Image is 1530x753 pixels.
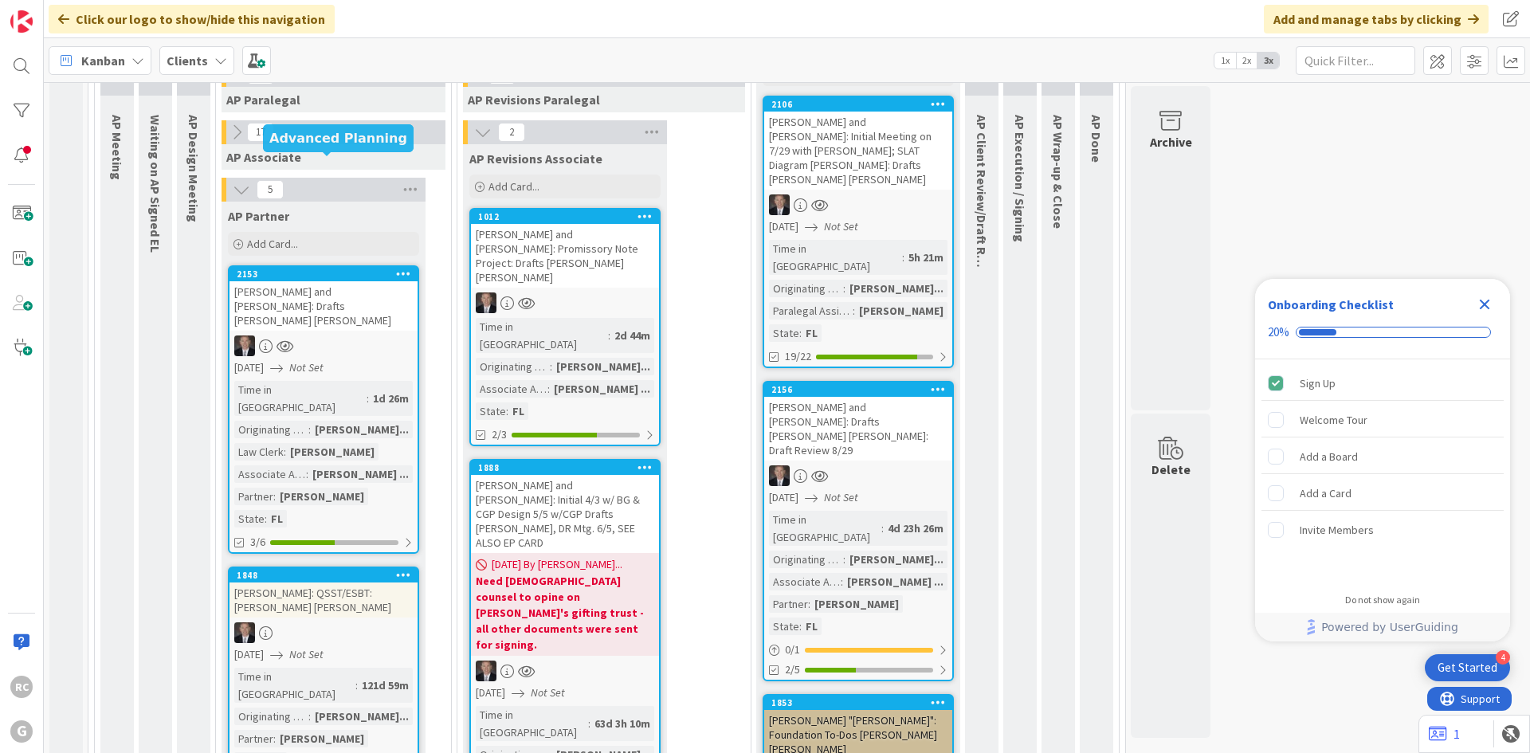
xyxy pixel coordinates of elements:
[902,249,904,266] span: :
[769,511,881,546] div: Time in [GEOGRAPHIC_DATA]
[308,708,311,725] span: :
[471,224,659,288] div: [PERSON_NAME] and [PERSON_NAME]: Promissory Note Project: Drafts [PERSON_NAME] [PERSON_NAME]
[226,92,300,108] span: AP Paralegal
[109,115,125,180] span: AP Meeting
[273,730,276,747] span: :
[785,661,800,678] span: 2/5
[229,267,418,281] div: 2153
[769,489,798,506] span: [DATE]
[471,210,659,224] div: 1012
[1257,53,1279,69] span: 3x
[764,194,952,215] div: BG
[10,676,33,698] div: RC
[841,573,843,590] span: :
[234,622,255,643] img: BG
[478,211,659,222] div: 1012
[550,358,552,375] span: :
[764,97,952,112] div: 2106
[234,359,264,376] span: [DATE]
[33,2,73,22] span: Support
[1296,46,1415,75] input: Quick Filter...
[769,280,843,297] div: Originating Attorney
[234,668,355,703] div: Time in [GEOGRAPHIC_DATA]
[267,510,287,527] div: FL
[478,462,659,473] div: 1888
[550,380,654,398] div: [PERSON_NAME] ...
[237,269,418,280] div: 2153
[845,551,947,568] div: [PERSON_NAME]...
[1263,613,1502,641] a: Powered by UserGuiding
[311,708,413,725] div: [PERSON_NAME]...
[358,677,413,694] div: 121d 59m
[1300,520,1374,539] div: Invite Members
[228,265,419,554] a: 2153[PERSON_NAME] and [PERSON_NAME]: Drafts [PERSON_NAME] [PERSON_NAME]BG[DATE]Not SetTime in [GE...
[1261,366,1504,401] div: Sign Up is complete.
[234,335,255,356] img: BG
[269,131,407,146] h5: Advanced Planning
[147,115,163,253] span: Waiting on AP Signed EL
[508,402,528,420] div: FL
[771,697,952,708] div: 1853
[247,237,298,251] span: Add Card...
[498,123,525,142] span: 2
[764,382,952,461] div: 2156[PERSON_NAME] and [PERSON_NAME]: Drafts [PERSON_NAME] [PERSON_NAME]: Draft Review 8/29
[1300,374,1336,393] div: Sign Up
[881,520,884,537] span: :
[476,684,505,701] span: [DATE]
[769,551,843,568] div: Originating Attorney
[265,510,267,527] span: :
[492,426,507,443] span: 2/3
[764,397,952,461] div: [PERSON_NAME] and [PERSON_NAME]: Drafts [PERSON_NAME] [PERSON_NAME]: Draft Review 8/29
[855,302,947,320] div: [PERSON_NAME]
[237,570,418,581] div: 1848
[824,219,858,233] i: Not Set
[853,302,855,320] span: :
[469,151,602,167] span: AP Revisions Associate
[1300,447,1358,466] div: Add a Board
[369,390,413,407] div: 1d 26m
[229,622,418,643] div: BG
[468,92,600,108] span: AP Revisions Paralegal
[284,443,286,461] span: :
[1261,402,1504,437] div: Welcome Tour is incomplete.
[471,661,659,681] div: BG
[1345,594,1420,606] div: Do not show again
[1261,439,1504,474] div: Add a Board is incomplete.
[1012,115,1028,242] span: AP Execution / Signing
[229,267,418,331] div: 2153[PERSON_NAME] and [PERSON_NAME]: Drafts [PERSON_NAME] [PERSON_NAME]
[306,465,308,483] span: :
[289,360,324,375] i: Not Set
[247,123,274,142] span: 17
[764,382,952,397] div: 2156
[799,324,802,342] span: :
[1268,325,1497,339] div: Checklist progress: 20%
[764,696,952,710] div: 1853
[289,647,324,661] i: Not Set
[276,488,368,505] div: [PERSON_NAME]
[276,730,368,747] div: [PERSON_NAME]
[552,358,654,375] div: [PERSON_NAME]...
[471,292,659,313] div: BG
[769,194,790,215] img: BG
[273,488,276,505] span: :
[845,280,947,297] div: [PERSON_NAME]...
[471,461,659,553] div: 1888[PERSON_NAME] and [PERSON_NAME]: Initial 4/3 w/ BG & CGP Design 5/5 w/CGP Drafts [PERSON_NAME...
[1496,650,1510,665] div: 4
[1425,654,1510,681] div: Open Get Started checklist, remaining modules: 4
[10,720,33,743] div: G
[769,573,841,590] div: Associate Assigned
[49,5,335,33] div: Click our logo to show/hide this navigation
[469,208,661,446] a: 1012[PERSON_NAME] and [PERSON_NAME]: Promissory Note Project: Drafts [PERSON_NAME] [PERSON_NAME]B...
[590,715,654,732] div: 63d 3h 10m
[234,443,284,461] div: Law Clerk
[506,402,508,420] span: :
[785,641,800,658] span: 0 / 1
[488,179,539,194] span: Add Card...
[824,490,858,504] i: Not Set
[769,595,808,613] div: Partner
[608,327,610,344] span: :
[186,115,202,222] span: AP Design Meeting
[904,249,947,266] div: 5h 21m
[785,348,811,365] span: 19/22
[843,280,845,297] span: :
